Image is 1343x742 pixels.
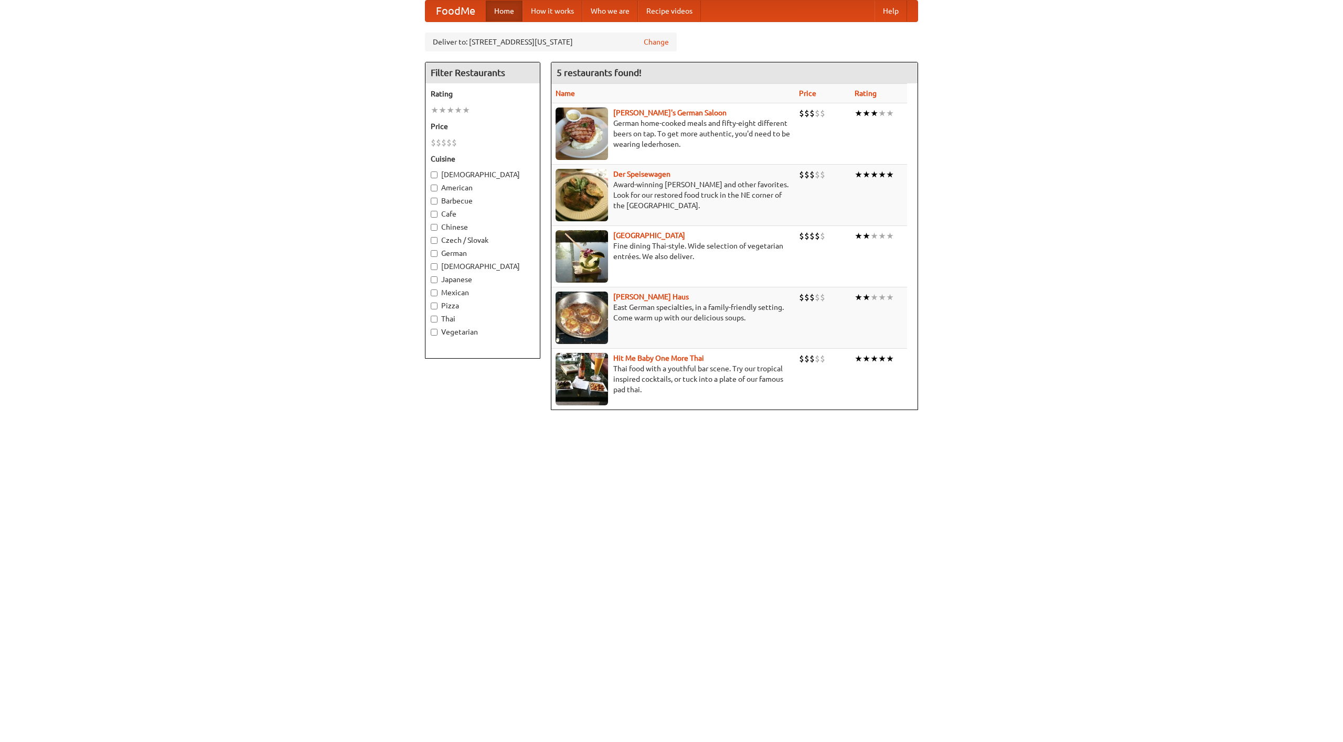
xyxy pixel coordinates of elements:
a: Recipe videos [638,1,701,21]
li: ★ [870,169,878,180]
li: $ [820,169,825,180]
li: $ [804,353,809,364]
img: speisewagen.jpg [556,169,608,221]
li: $ [820,292,825,303]
li: $ [820,353,825,364]
li: ★ [862,292,870,303]
h4: Filter Restaurants [425,62,540,83]
a: Rating [855,89,877,98]
label: [DEMOGRAPHIC_DATA] [431,261,535,272]
label: Chinese [431,222,535,232]
a: [PERSON_NAME] Haus [613,293,689,301]
li: $ [799,169,804,180]
li: $ [446,137,452,148]
a: [PERSON_NAME]'s German Saloon [613,109,727,117]
li: $ [809,107,815,119]
a: Der Speisewagen [613,170,670,178]
li: ★ [870,292,878,303]
li: ★ [870,353,878,364]
input: Thai [431,316,438,322]
input: Japanese [431,276,438,283]
input: Mexican [431,289,438,296]
li: ★ [855,107,862,119]
li: ★ [878,292,886,303]
div: Deliver to: [STREET_ADDRESS][US_STATE] [425,33,677,51]
label: German [431,248,535,259]
label: Barbecue [431,196,535,206]
li: ★ [886,353,894,364]
label: Cafe [431,209,535,219]
label: Vegetarian [431,327,535,337]
li: $ [452,137,457,148]
li: ★ [855,169,862,180]
input: [DEMOGRAPHIC_DATA] [431,263,438,270]
p: Fine dining Thai-style. Wide selection of vegetarian entrées. We also deliver. [556,241,791,262]
img: babythai.jpg [556,353,608,405]
a: Name [556,89,575,98]
input: Pizza [431,303,438,309]
li: $ [804,230,809,242]
li: $ [799,353,804,364]
a: Change [644,37,669,47]
li: $ [809,230,815,242]
li: $ [804,107,809,119]
li: $ [804,292,809,303]
label: Mexican [431,287,535,298]
input: Cafe [431,211,438,218]
label: Czech / Slovak [431,235,535,245]
li: ★ [862,107,870,119]
ng-pluralize: 5 restaurants found! [557,68,642,78]
li: $ [799,230,804,242]
li: $ [809,353,815,364]
li: ★ [886,169,894,180]
li: ★ [886,292,894,303]
label: American [431,182,535,193]
label: Thai [431,314,535,324]
li: $ [815,353,820,364]
input: Vegetarian [431,329,438,336]
li: $ [441,137,446,148]
a: Home [486,1,523,21]
h5: Rating [431,89,535,99]
a: Price [799,89,816,98]
a: How it works [523,1,582,21]
b: [GEOGRAPHIC_DATA] [613,231,685,240]
p: East German specialties, in a family-friendly setting. Come warm up with our delicious soups. [556,302,791,323]
li: ★ [862,169,870,180]
li: ★ [886,107,894,119]
li: ★ [886,230,894,242]
h5: Price [431,121,535,132]
li: $ [431,137,436,148]
li: ★ [855,353,862,364]
img: esthers.jpg [556,107,608,160]
li: ★ [878,353,886,364]
li: $ [815,169,820,180]
p: Thai food with a youthful bar scene. Try our tropical inspired cocktails, or tuck into a plate of... [556,363,791,395]
li: $ [809,292,815,303]
b: Hit Me Baby One More Thai [613,354,704,362]
li: ★ [878,107,886,119]
input: American [431,185,438,191]
a: Help [875,1,907,21]
li: ★ [431,104,439,116]
h5: Cuisine [431,154,535,164]
p: Award-winning [PERSON_NAME] and other favorites. Look for our restored food truck in the NE corne... [556,179,791,211]
li: $ [436,137,441,148]
li: ★ [855,292,862,303]
li: ★ [870,107,878,119]
img: kohlhaus.jpg [556,292,608,344]
img: satay.jpg [556,230,608,283]
li: ★ [462,104,470,116]
label: Japanese [431,274,535,285]
li: $ [820,230,825,242]
li: $ [799,292,804,303]
li: ★ [446,104,454,116]
a: Who we are [582,1,638,21]
p: German home-cooked meals and fifty-eight different beers on tap. To get more authentic, you'd nee... [556,118,791,149]
label: [DEMOGRAPHIC_DATA] [431,169,535,180]
input: German [431,250,438,257]
input: Barbecue [431,198,438,205]
li: $ [815,292,820,303]
li: ★ [862,353,870,364]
